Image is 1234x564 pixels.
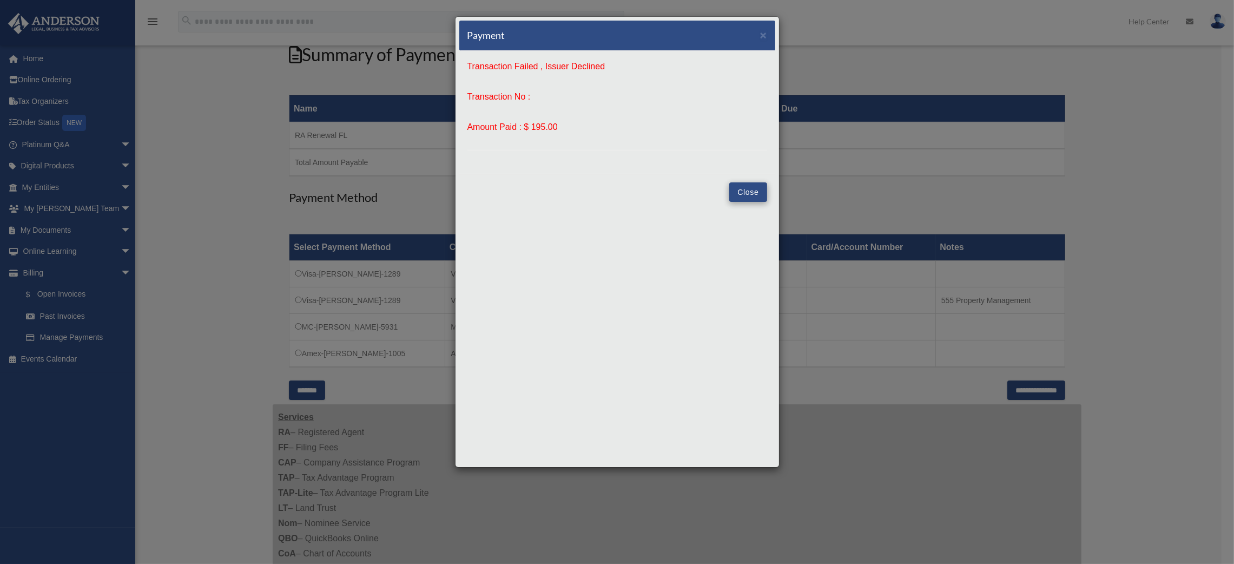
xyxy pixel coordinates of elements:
[467,59,767,74] p: Transaction Failed , Issuer Declined
[467,29,505,42] h5: Payment
[729,182,767,202] button: Close
[467,120,767,135] p: Amount Paid : $ 195.00
[760,29,767,41] button: Close
[467,89,767,104] p: Transaction No :
[760,29,767,41] span: ×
